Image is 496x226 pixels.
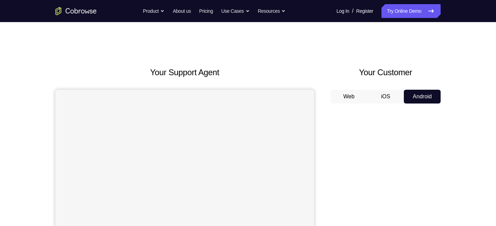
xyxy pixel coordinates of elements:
[404,90,441,104] button: Android
[258,4,286,18] button: Resources
[221,4,249,18] button: Use Cases
[381,4,441,18] a: Try Online Demo
[331,90,367,104] button: Web
[143,4,165,18] button: Product
[352,7,353,15] span: /
[199,4,213,18] a: Pricing
[55,66,314,79] h2: Your Support Agent
[356,4,373,18] a: Register
[331,66,441,79] h2: Your Customer
[173,4,191,18] a: About us
[55,7,97,15] a: Go to the home page
[336,4,349,18] a: Log In
[367,90,404,104] button: iOS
